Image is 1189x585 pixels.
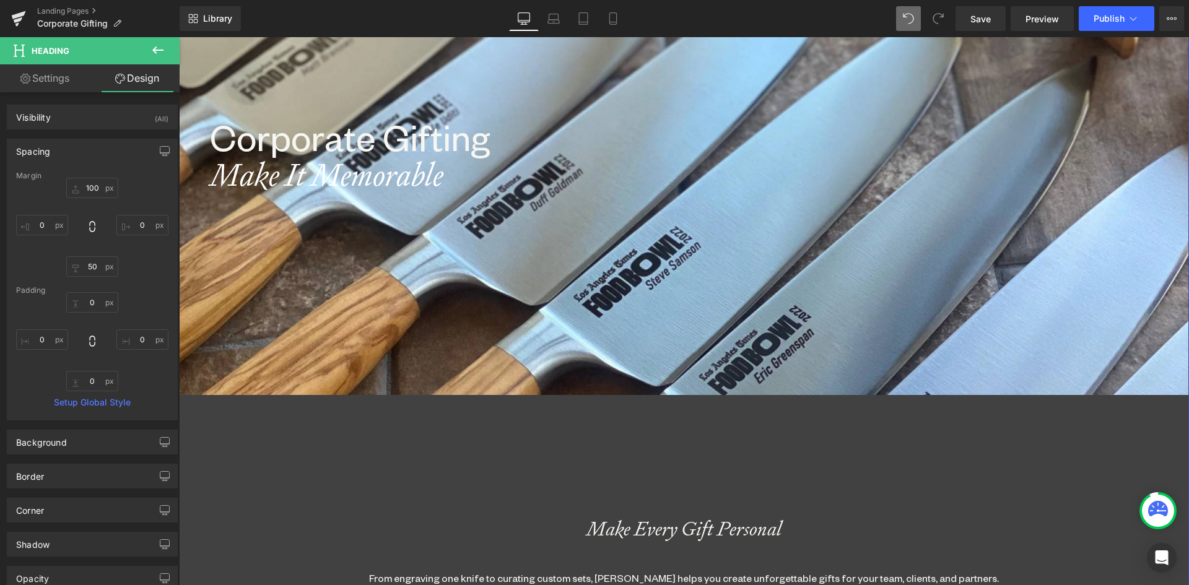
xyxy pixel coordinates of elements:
[16,286,168,295] div: Padding
[539,6,568,31] a: Laptop
[509,6,539,31] a: Desktop
[143,482,868,501] div: Make Every Gift Personal
[16,566,49,584] div: Opacity
[31,80,1010,119] h1: Corporate Gifting
[896,6,921,31] button: Undo
[16,329,68,350] input: 0
[970,12,991,25] span: Save
[116,329,168,350] input: 0
[16,171,168,180] div: Margin
[598,6,628,31] a: Mobile
[16,397,168,407] a: Setup Global Style
[116,215,168,235] input: 0
[66,178,118,198] input: 0
[1026,12,1059,25] span: Preview
[16,105,51,123] div: Visibility
[32,46,69,56] span: Heading
[203,13,232,24] span: Library
[155,105,168,126] div: (All)
[1147,543,1177,573] div: Open Intercom Messenger
[1159,6,1184,31] button: More
[926,6,951,31] button: Redo
[16,498,44,516] div: Corner
[180,6,241,31] a: New Library
[66,371,118,391] input: 0
[31,118,264,158] i: Make It Memorable
[66,256,118,277] input: 0
[1079,6,1154,31] button: Publish
[66,292,118,313] input: 0
[16,532,50,550] div: Shadow
[37,19,108,28] span: Corporate Gifting
[16,215,68,235] input: 0
[143,532,868,549] div: From engraving one knife to curating custom sets, [PERSON_NAME] helps you create unforgettable gi...
[37,6,180,16] a: Landing Pages
[92,64,182,92] a: Design
[1094,14,1125,24] span: Publish
[568,6,598,31] a: Tablet
[16,464,44,482] div: Border
[16,430,67,448] div: Background
[16,139,50,157] div: Spacing
[1011,6,1074,31] a: Preview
